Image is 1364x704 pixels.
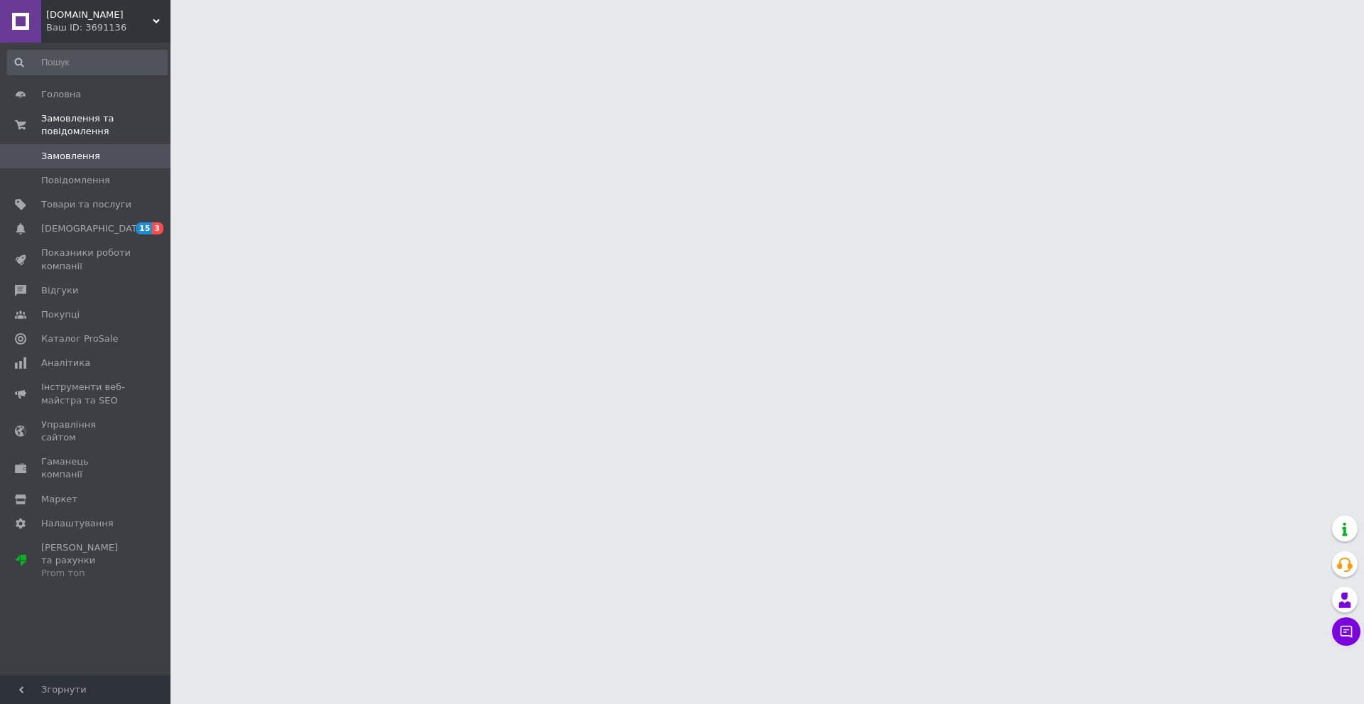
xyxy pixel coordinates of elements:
button: Чат з покупцем [1332,617,1360,646]
span: Показники роботи компанії [41,247,131,272]
span: Аналітика [41,357,90,369]
span: Головна [41,88,81,101]
span: Відгуки [41,284,78,297]
span: Замовлення [41,150,100,163]
span: Каталог ProSale [41,332,118,345]
div: Ваш ID: 3691136 [46,21,170,34]
span: Налаштування [41,517,114,530]
span: Покупці [41,308,80,321]
span: Маркет [41,493,77,506]
span: [DEMOGRAPHIC_DATA] [41,222,146,235]
span: Управління сайтом [41,418,131,444]
span: 15 [136,222,152,234]
input: Пошук [7,50,168,75]
span: [PERSON_NAME] та рахунки [41,541,131,580]
span: derevogo.com.ua [46,9,153,21]
span: Інструменти веб-майстра та SEO [41,381,131,406]
span: Замовлення та повідомлення [41,112,170,138]
span: Товари та послуги [41,198,131,211]
span: Повідомлення [41,174,110,187]
span: 3 [152,222,163,234]
span: Гаманець компанії [41,455,131,481]
div: Prom топ [41,567,131,580]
